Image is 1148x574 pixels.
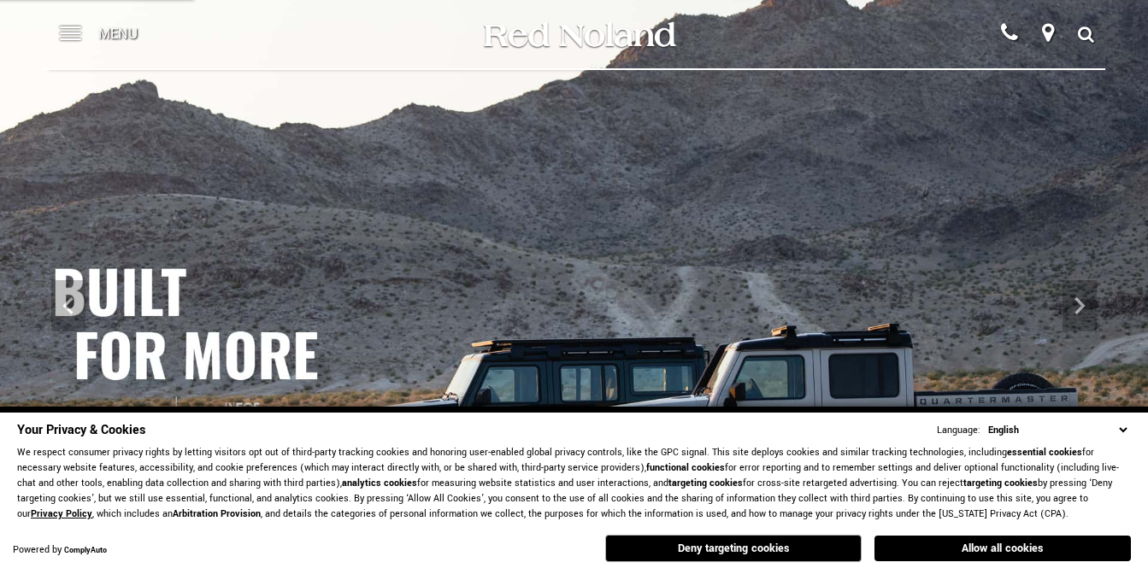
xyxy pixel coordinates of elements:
div: Previous [51,280,85,331]
div: Next [1063,280,1097,331]
img: Red Noland Auto Group [480,20,677,50]
strong: essential cookies [1007,446,1082,459]
strong: analytics cookies [342,477,417,489]
a: Privacy Policy [31,507,92,520]
strong: functional cookies [646,461,725,474]
select: Language Select [984,422,1131,438]
div: Powered by [13,545,107,556]
div: Language: [937,425,980,436]
p: We respect consumer privacy rights by letting visitors opt out of third-party tracking cookies an... [17,445,1131,522]
button: Allow all cookies [874,536,1131,561]
span: Your Privacy & Cookies [17,421,145,439]
strong: targeting cookies [963,477,1038,489]
strong: targeting cookies [668,477,743,489]
a: ComplyAuto [64,545,107,556]
button: Deny targeting cookies [605,535,862,562]
strong: Arbitration Provision [173,507,261,520]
